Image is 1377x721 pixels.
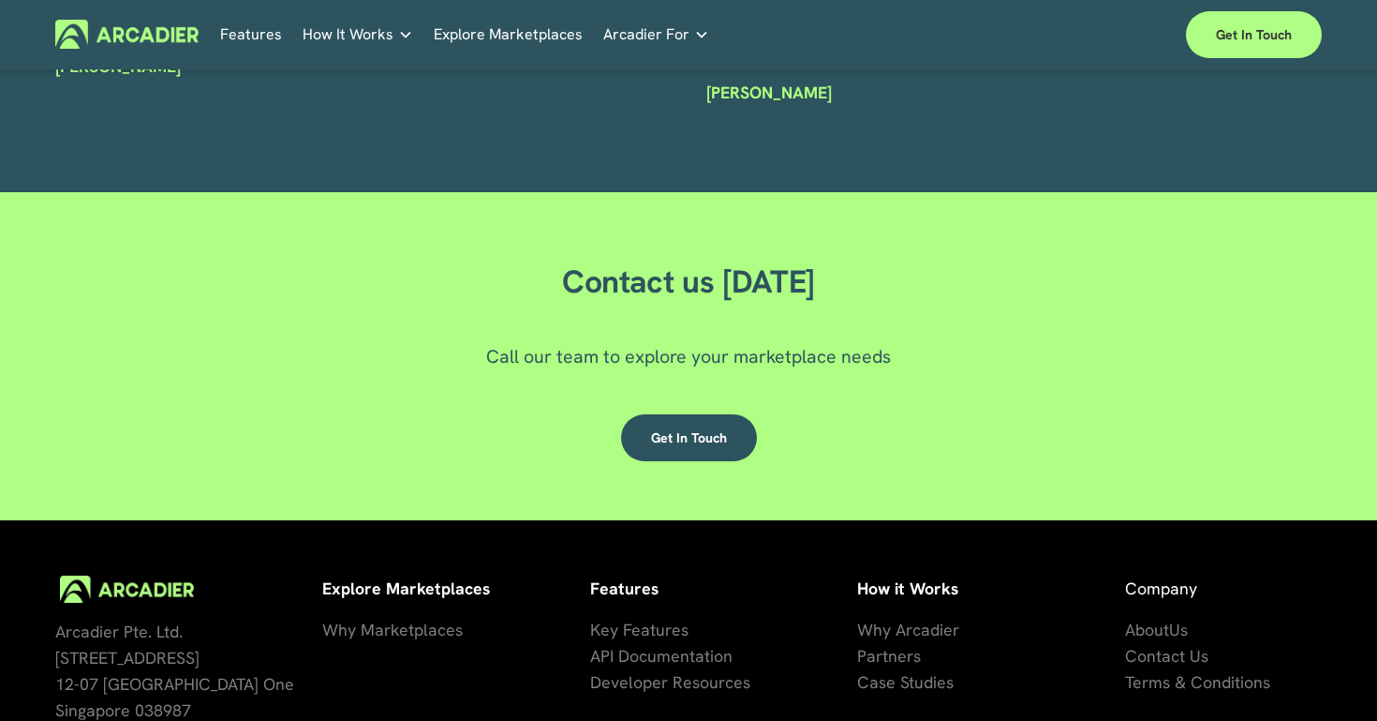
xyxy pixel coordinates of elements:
span: Company [1125,578,1197,599]
iframe: Chat Widget [1283,631,1377,721]
span: Arcadier For [603,22,689,48]
strong: [PERSON_NAME] [55,55,181,77]
span: se Studies [879,671,954,693]
a: Key Features [590,617,688,643]
a: About [1125,617,1169,643]
a: P [857,643,866,669]
a: folder dropdown [303,20,413,49]
a: Terms & Conditions [1125,669,1270,696]
a: Explore Marketplaces [434,20,583,49]
span: Why Arcadier [857,619,959,640]
a: Contact Us [1125,643,1208,669]
a: Ca [857,669,879,696]
a: se Studies [879,669,954,696]
span: Arcadier Pte. Ltd. [STREET_ADDRESS] 12-07 [GEOGRAPHIC_DATA] One Singapore 038987 [55,621,294,721]
span: artners [866,645,921,667]
span: Terms & Conditions [1125,671,1270,693]
a: Why Marketplaces [322,617,463,643]
h2: Contact us [DATE] [490,262,888,301]
a: artners [866,643,921,669]
a: folder dropdown [603,20,709,49]
img: Arcadier [55,20,199,49]
a: Get in touch [1186,11,1322,58]
span: Ca [857,671,879,693]
strong: Explore Marketplaces [322,578,490,599]
p: Call our team to explore your marketplace needs [327,343,1051,369]
span: Contact Us [1125,645,1208,667]
a: Get in touch [621,414,757,461]
strong: How it Works [857,578,958,599]
span: API Documentation [590,645,733,667]
a: Features [220,20,282,49]
span: Key Features [590,619,688,640]
a: API Documentation [590,643,733,669]
a: Why Arcadier [857,617,959,643]
span: Developer Resources [590,671,750,693]
strong: [PERSON_NAME] [706,82,832,103]
span: About [1125,619,1169,640]
span: P [857,645,866,667]
a: Developer Resources [590,669,750,696]
span: Why Marketplaces [322,619,463,640]
span: How It Works [303,22,393,48]
span: Us [1169,619,1188,640]
strong: Features [590,578,659,599]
